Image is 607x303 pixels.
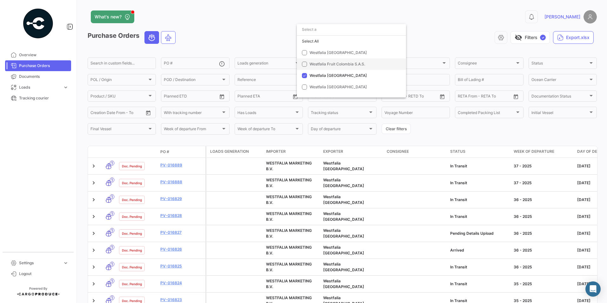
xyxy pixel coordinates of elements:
span: Westfalia [GEOGRAPHIC_DATA] [310,50,367,55]
span: Westfalia [GEOGRAPHIC_DATA] [310,73,367,78]
span: Westfalia Fruit Colombia S.A.S. [310,62,365,66]
span: Westfalia [GEOGRAPHIC_DATA] [310,84,367,89]
div: Abrir Intercom Messenger [585,281,601,297]
div: Select All [297,36,406,47]
input: dropdown search [297,24,406,35]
